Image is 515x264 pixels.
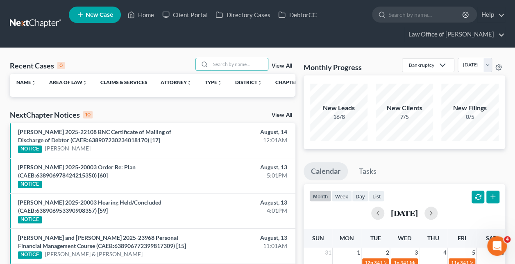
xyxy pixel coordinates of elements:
[458,234,466,241] span: Fri
[203,207,287,215] div: 4:01PM
[203,163,287,171] div: August, 13
[205,79,222,85] a: Typeunfold_more
[409,61,434,68] div: Bankruptcy
[471,248,476,257] span: 5
[203,242,287,250] div: 11:01AM
[18,181,42,188] div: NOTICE
[340,234,354,241] span: Mon
[309,191,331,202] button: month
[369,191,384,202] button: list
[49,79,87,85] a: Area of Lawunfold_more
[18,251,42,259] div: NOTICE
[217,80,222,85] i: unfold_more
[10,110,93,120] div: NextChapter Notices
[257,80,262,85] i: unfold_more
[404,27,505,42] a: Law Office of [PERSON_NAME]
[356,248,361,257] span: 1
[304,62,362,72] h3: Monthly Progress
[18,199,161,214] a: [PERSON_NAME] 2025-20003 Hearing Held/Concluded (CAEB:638906953390908357) [59]
[272,63,292,69] a: View All
[370,234,381,241] span: Tue
[331,191,352,202] button: week
[272,112,292,118] a: View All
[16,79,36,85] a: Nameunfold_more
[82,80,87,85] i: unfold_more
[376,113,433,121] div: 7/5
[442,248,447,257] span: 4
[310,113,368,121] div: 16/8
[203,234,287,242] div: August, 13
[486,234,496,241] span: Sat
[187,80,192,85] i: unfold_more
[312,234,324,241] span: Sun
[304,162,348,180] a: Calendar
[94,74,154,90] th: Claims & Services
[203,128,287,136] div: August, 14
[235,79,262,85] a: Districtunfold_more
[275,79,303,85] a: Chapterunfold_more
[441,103,499,113] div: New Filings
[352,191,369,202] button: day
[397,234,411,241] span: Wed
[18,128,171,143] a: [PERSON_NAME] 2025-22108 BNC Certificate of Mailing of Discharge of Debtor (CAEB:6389072302340181...
[31,80,36,85] i: unfold_more
[487,236,507,256] iframe: Intercom live chat
[158,7,211,22] a: Client Portal
[18,146,42,153] div: NOTICE
[310,103,368,113] div: New Leads
[10,61,65,71] div: Recent Cases
[18,234,186,249] a: [PERSON_NAME] and [PERSON_NAME] 2025-23968 Personal Financial Management Course (CAEB:63890677239...
[477,7,505,22] a: Help
[388,7,463,22] input: Search by name...
[83,111,93,118] div: 10
[45,144,91,152] a: [PERSON_NAME]
[211,58,268,70] input: Search by name...
[203,171,287,180] div: 5:01PM
[352,162,384,180] a: Tasks
[376,103,433,113] div: New Clients
[504,236,510,243] span: 4
[414,248,419,257] span: 3
[86,12,113,18] span: New Case
[18,164,136,179] a: [PERSON_NAME] 2025-20003 Order Re: Plan (CAEB:638906978424215350) [60]
[123,7,158,22] a: Home
[274,7,320,22] a: DebtorCC
[18,216,42,223] div: NOTICE
[57,62,65,69] div: 0
[161,79,192,85] a: Attorneyunfold_more
[324,248,332,257] span: 31
[391,209,418,217] h2: [DATE]
[385,248,390,257] span: 2
[203,198,287,207] div: August, 13
[211,7,274,22] a: Directory Cases
[441,113,499,121] div: 0/5
[203,136,287,144] div: 12:01AM
[45,250,143,258] a: [PERSON_NAME] & [PERSON_NAME]
[427,234,439,241] span: Thu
